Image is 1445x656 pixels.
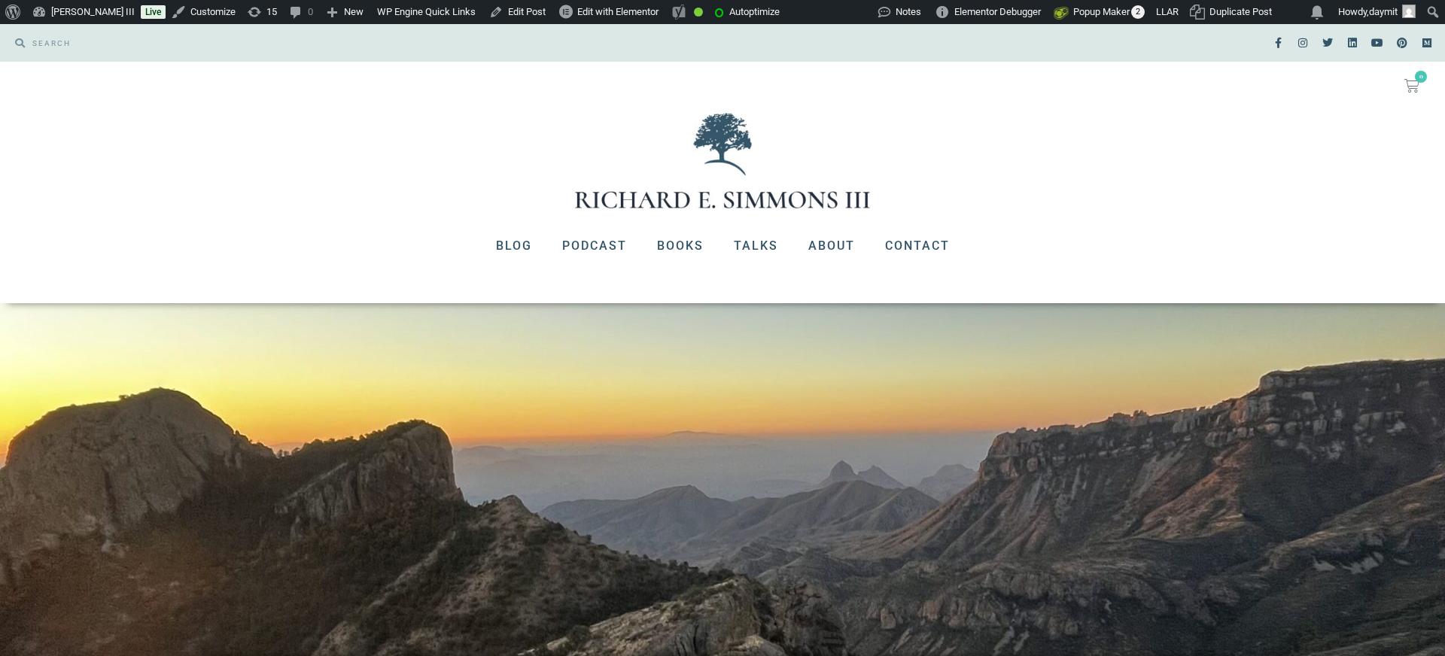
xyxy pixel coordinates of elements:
span: Edit with Elementor [577,6,659,17]
a: Blog [481,226,547,266]
img: Views over 48 hours. Click for more Jetpack Stats. [793,3,878,21]
a: Talks [719,226,793,266]
a: Podcast [547,226,642,266]
div: Good [694,8,703,17]
a: About [793,226,870,266]
input: SEARCH [25,32,715,54]
span: 2 [1131,5,1145,19]
a: Books [642,226,719,266]
a: Contact [870,226,965,266]
a: Live [141,5,166,19]
span: daymit [1369,6,1398,17]
span: 0 [1415,71,1427,83]
a: 0 [1386,69,1437,102]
